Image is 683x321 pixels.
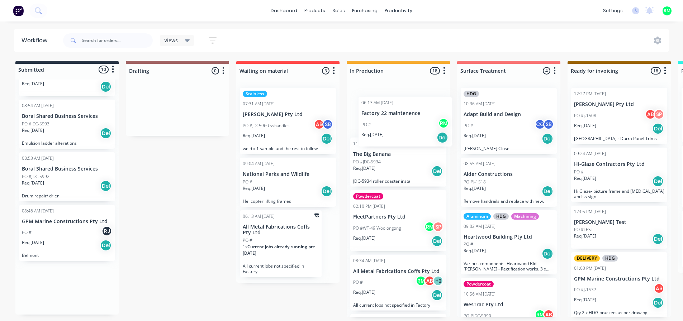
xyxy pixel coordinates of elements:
div: sales [329,5,348,16]
a: dashboard [267,5,301,16]
div: products [301,5,329,16]
input: Enter column name… [571,67,641,75]
span: 0 [212,67,219,75]
input: Enter column name… [460,67,531,75]
div: purchasing [348,5,381,16]
input: Enter column name… [129,67,200,75]
div: Submitted [17,66,44,73]
span: 18 [651,67,661,75]
span: 4 [543,67,550,75]
div: Workflow [22,36,51,45]
div: settings [599,5,626,16]
span: 18 [430,67,440,75]
span: RM [664,8,670,14]
span: 10 [99,66,109,73]
input: Enter column name… [350,67,421,75]
span: 3 [322,67,329,75]
div: productivity [381,5,416,16]
img: Factory [13,5,24,16]
input: Enter column name… [239,67,310,75]
input: Search for orders... [82,33,153,48]
span: Views [164,37,178,44]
